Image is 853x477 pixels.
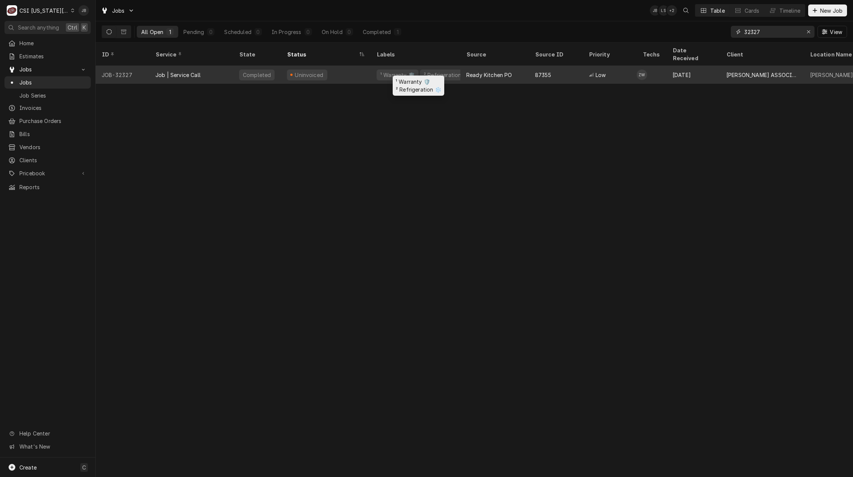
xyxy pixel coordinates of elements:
span: Invoices [19,104,87,112]
button: Search anythingCtrlK [4,21,91,34]
button: Erase input [803,26,815,38]
div: Source [466,50,522,58]
div: + 2 [667,5,677,16]
a: Go to What's New [4,440,91,453]
a: Jobs [4,76,91,89]
span: Clients [19,156,87,164]
span: Low [596,71,606,79]
div: CSI Kansas City's Avatar [7,5,17,16]
div: In Progress [272,28,302,36]
a: Job Series [4,89,91,102]
span: New Job [819,7,844,15]
div: [DATE] [667,66,720,84]
span: Estimates [19,52,87,60]
div: 0 [256,28,260,36]
span: Purchase Orders [19,117,87,125]
a: Go to Jobs [98,4,137,17]
a: Estimates [4,50,91,62]
div: 1 [395,28,400,36]
div: Joshua Bennett's Avatar [78,5,89,16]
div: Status [287,50,357,58]
a: Go to Jobs [4,63,91,76]
a: Go to Help Center [4,427,91,440]
div: ¹ Warranty 🛡️ [380,71,415,79]
span: C [82,464,86,471]
div: Ready Kitchen PO [466,71,512,79]
div: Labels [377,50,454,58]
div: Cards [745,7,760,15]
div: Scheduled [224,28,251,36]
div: [PERSON_NAME] ASSOCIATES (READY KITCHEN WARRANTY) [726,71,798,79]
div: Source ID [535,50,575,58]
div: ZW [637,70,647,80]
div: State [239,50,275,58]
div: 1 [168,28,172,36]
div: Techs [643,50,661,58]
div: 87355 [535,71,551,79]
button: New Job [808,4,847,16]
div: On Hold [322,28,343,36]
div: CSI [US_STATE][GEOGRAPHIC_DATA] [19,7,69,15]
span: Create [19,464,37,471]
div: ID [102,50,142,58]
button: View [818,26,847,38]
div: JB [650,5,660,16]
span: Jobs [19,65,76,73]
div: Uninvoiced [294,71,324,79]
div: ¹ Warranty 🛡️ ² Refrigeration ❄️ [393,76,444,96]
div: ² Refrigeration ❄️ [423,71,470,79]
div: 0 [347,28,352,36]
div: Table [710,7,725,15]
div: JOB-32327 [96,66,149,84]
a: Clients [4,154,91,166]
span: Job Series [19,92,87,99]
div: Completed [242,71,272,79]
div: [PERSON_NAME] [810,71,853,79]
a: Go to Pricebook [4,167,91,179]
div: Service [155,50,226,58]
span: Search anything [18,24,59,31]
div: Job | Service Call [155,71,201,79]
a: Purchase Orders [4,115,91,127]
span: Bills [19,130,87,138]
div: JB [78,5,89,16]
span: Pricebook [19,169,76,177]
span: Reports [19,183,87,191]
span: Help Center [19,430,86,437]
button: Open search [680,4,692,16]
div: All Open [141,28,163,36]
span: Jobs [112,7,125,15]
div: LS [658,5,669,16]
div: Zach Wilson's Avatar [637,70,647,80]
a: Vendors [4,141,91,153]
a: Invoices [4,102,91,114]
div: Date Received [673,46,713,62]
a: Bills [4,128,91,140]
div: Timeline [779,7,800,15]
div: Lindy Springer's Avatar [658,5,669,16]
div: Priority [589,50,629,58]
div: 0 [306,28,310,36]
span: View [828,28,844,36]
span: K [83,24,86,31]
span: Home [19,39,87,47]
div: Completed [363,28,391,36]
div: Pending [183,28,204,36]
div: C [7,5,17,16]
a: Reports [4,181,91,193]
input: Keyword search [744,26,800,38]
span: Jobs [19,79,87,86]
div: Client [726,50,797,58]
div: Joshua Bennett's Avatar [650,5,660,16]
div: 0 [208,28,213,36]
span: Ctrl [68,24,77,31]
span: What's New [19,443,86,450]
a: Home [4,37,91,49]
span: Vendors [19,143,87,151]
